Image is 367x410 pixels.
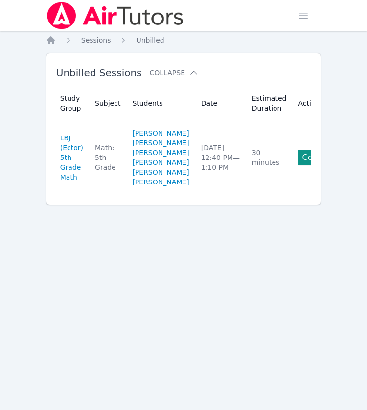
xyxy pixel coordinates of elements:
[292,87,351,120] th: Actions
[95,143,120,172] div: Math: 5th Grade
[246,87,293,120] th: Estimated Duration
[56,120,351,195] tr: LBJ (Ector) 5th Grade MathMath: 5th Grade[PERSON_NAME][PERSON_NAME][PERSON_NAME] [PERSON_NAME][PE...
[46,2,184,29] img: Air Tutors
[201,143,240,172] div: [DATE] 12:40 PM — 1:10 PM
[132,177,189,187] a: [PERSON_NAME]
[136,35,164,45] a: Unbilled
[56,67,142,79] span: Unbilled Sessions
[298,150,345,165] a: Complete
[81,35,111,45] a: Sessions
[89,87,126,120] th: Subject
[195,87,246,120] th: Date
[126,87,195,120] th: Students
[81,36,111,44] span: Sessions
[56,87,89,120] th: Study Group
[46,35,321,45] nav: Breadcrumb
[132,138,189,148] a: [PERSON_NAME]
[60,133,83,182] a: LBJ (Ector) 5th Grade Math
[132,167,189,177] a: [PERSON_NAME]
[132,128,189,138] a: [PERSON_NAME]
[132,148,189,167] a: [PERSON_NAME] [PERSON_NAME]
[252,148,287,167] div: 30 minutes
[150,68,199,78] button: Collapse
[136,36,164,44] span: Unbilled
